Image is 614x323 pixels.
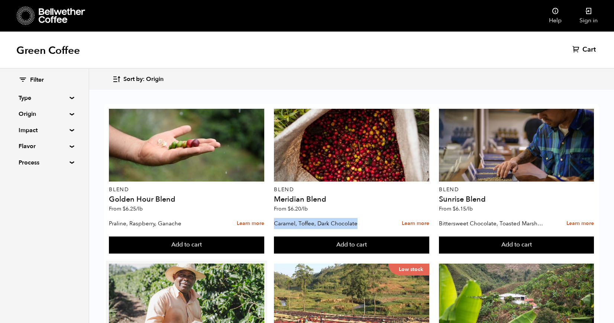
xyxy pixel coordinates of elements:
[109,218,214,229] p: Praline, Raspberry, Ganache
[453,205,456,212] span: $
[123,205,143,212] bdi: 6.25
[19,110,70,118] summary: Origin
[16,44,80,57] h1: Green Coffee
[237,216,264,232] a: Learn more
[453,205,473,212] bdi: 6.15
[19,158,70,167] summary: Process
[439,205,473,212] span: From
[109,187,264,192] p: Blend
[30,76,44,84] span: Filter
[19,94,70,102] summary: Type
[402,216,429,232] a: Learn more
[274,187,429,192] p: Blend
[439,196,594,203] h4: Sunrise Blend
[582,45,596,54] span: Cart
[123,75,164,84] span: Sort by: Origin
[19,126,70,135] summary: Impact
[566,216,594,232] a: Learn more
[136,205,143,212] span: /lb
[274,218,379,229] p: Caramel, Toffee, Dark Chocolate
[112,71,164,88] button: Sort by: Origin
[19,142,70,151] summary: Flavor
[572,45,598,54] a: Cart
[439,218,544,229] p: Bittersweet Chocolate, Toasted Marshmallow, Candied Orange, Praline
[109,205,143,212] span: From
[109,236,264,254] button: Add to cart
[274,236,429,254] button: Add to cart
[288,205,291,212] span: $
[466,205,473,212] span: /lb
[109,196,264,203] h4: Golden Hour Blend
[274,196,429,203] h4: Meridian Blend
[388,264,429,275] p: Low stock
[123,205,126,212] span: $
[288,205,308,212] bdi: 6.20
[301,205,308,212] span: /lb
[439,187,594,192] p: Blend
[439,236,594,254] button: Add to cart
[274,205,308,212] span: From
